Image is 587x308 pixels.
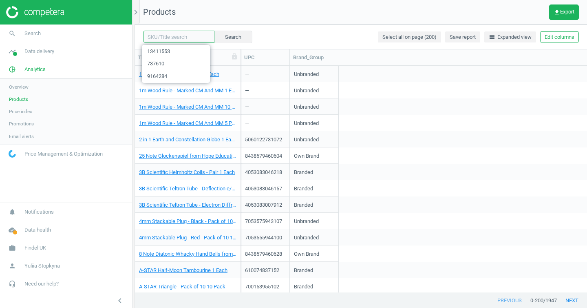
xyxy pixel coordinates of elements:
div: Branded [294,201,313,212]
i: chevron_right [131,7,141,17]
span: Products [9,96,28,103]
button: Save report [445,31,480,43]
i: headset_mic [4,276,20,292]
span: Data delivery [24,48,54,55]
a: 110 Litre Box and Lid - Clear 1 Each [139,71,219,78]
a: 3B Scientific Helmholtz Coils - Pair 1 Each [139,169,235,176]
button: horizontal_splitExpanded view [484,31,536,43]
a: 4mm Stackable Plug - Red - Pack of 10 10 Pack [139,234,236,241]
i: work [4,240,20,256]
i: chevron_left [115,296,125,306]
img: wGWNvw8QSZomAAAAABJRU5ErkJggg== [9,150,16,158]
a: A-STAR Triangle - Pack of 10 10 Pack [139,283,225,290]
span: 13411553 [142,45,210,58]
span: Need our help? [24,280,59,288]
i: pie_chart_outlined [4,62,20,77]
span: Save report [450,33,476,41]
div: 7053575943107 [245,218,282,228]
div: 7053555944100 [245,234,282,244]
i: person [4,258,20,274]
div: Brand_Group [293,54,335,61]
span: Analytics [24,66,46,73]
div: 610074837152 [245,267,279,277]
a: 1m Wood Rule - Marked CM And MM 1 Each [139,87,236,94]
button: next [557,293,587,308]
span: Price index [9,108,32,115]
a: 8 Note Diatonic Whacky Hand Bells from Hope Education 1 Each [139,250,236,258]
i: get_app [554,9,560,16]
a: 4mm Stackable Plug - Black - Pack of 10 10 Pack [139,218,236,225]
div: Own Brand [294,250,319,261]
div: Branded [294,169,313,179]
i: cloud_done [4,222,20,238]
span: Yuliia Stopkyna [24,262,60,270]
span: Data health [24,226,51,234]
a: 3B Scientific Teltron Tube - Deflection e/m 1 Each [139,185,236,192]
input: SKU/Title search [143,31,214,43]
div: Unbranded [294,71,319,81]
button: previous [489,293,530,308]
a: 3B Scientific Teltron Tube - Electron Diffraction 1 Each [139,201,236,209]
span: Products [143,7,176,17]
span: 0 - 200 [530,297,543,304]
i: timeline [4,44,20,59]
span: Select all on page (200) [382,33,437,41]
i: notifications [4,204,20,220]
div: UPC [244,54,286,61]
div: 700153955102 [245,283,279,293]
a: 25 Note Glockenspiel from Hope Education 1 Each [139,152,236,160]
button: Edit columns [540,31,579,43]
div: Title [138,54,237,61]
div: 4053083046157 [245,185,282,195]
button: Select all on page (200) [378,31,441,43]
span: Notifications [24,208,54,216]
a: 1m Wood Rule - Marked CM And MM 5 Pack [139,120,236,127]
span: / 1947 [543,297,557,304]
span: Price Management & Optimization [24,150,103,158]
span: Search [24,30,41,37]
button: Search [214,31,252,43]
div: 4053083007912 [245,201,282,212]
div: — [245,83,285,97]
div: Own Brand [294,152,319,163]
span: Export [554,9,574,16]
div: Branded [294,267,313,277]
span: Overview [9,84,29,90]
div: 8438579460628 [245,250,282,261]
span: Email alerts [9,133,34,140]
div: Unbranded [294,136,319,146]
span: 737610 [142,58,210,70]
div: Unbranded [294,218,319,228]
i: horizontal_split [489,34,495,40]
div: 8438579460604 [245,152,282,163]
div: — [245,99,285,114]
div: 4053083046218 [245,169,282,179]
div: Unbranded [294,87,319,97]
div: Unbranded [294,234,319,244]
div: grid [135,66,587,292]
span: 9164284 [142,70,210,83]
span: Promotions [9,121,34,127]
span: Findel UK [24,244,46,252]
div: — [245,116,285,130]
div: Unbranded [294,120,319,130]
span: Expanded view [489,33,532,41]
div: 5060122731072 [245,136,282,146]
button: get_appExport [549,4,579,20]
div: — [245,67,285,81]
div: Branded [294,283,313,293]
div: Unbranded [294,103,319,114]
button: chevron_left [110,295,130,306]
a: A-STAR Half-Moon Tambourine 1 Each [139,267,227,274]
img: ajHJNr6hYgQAAAAASUVORK5CYII= [6,6,64,18]
a: 2 in 1 Earth and Constellation Globe 1 Each [139,136,236,143]
i: search [4,26,20,41]
div: Branded [294,185,313,195]
a: 1m Wood Rule - Marked CM And MM 10 Pack [139,103,236,111]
